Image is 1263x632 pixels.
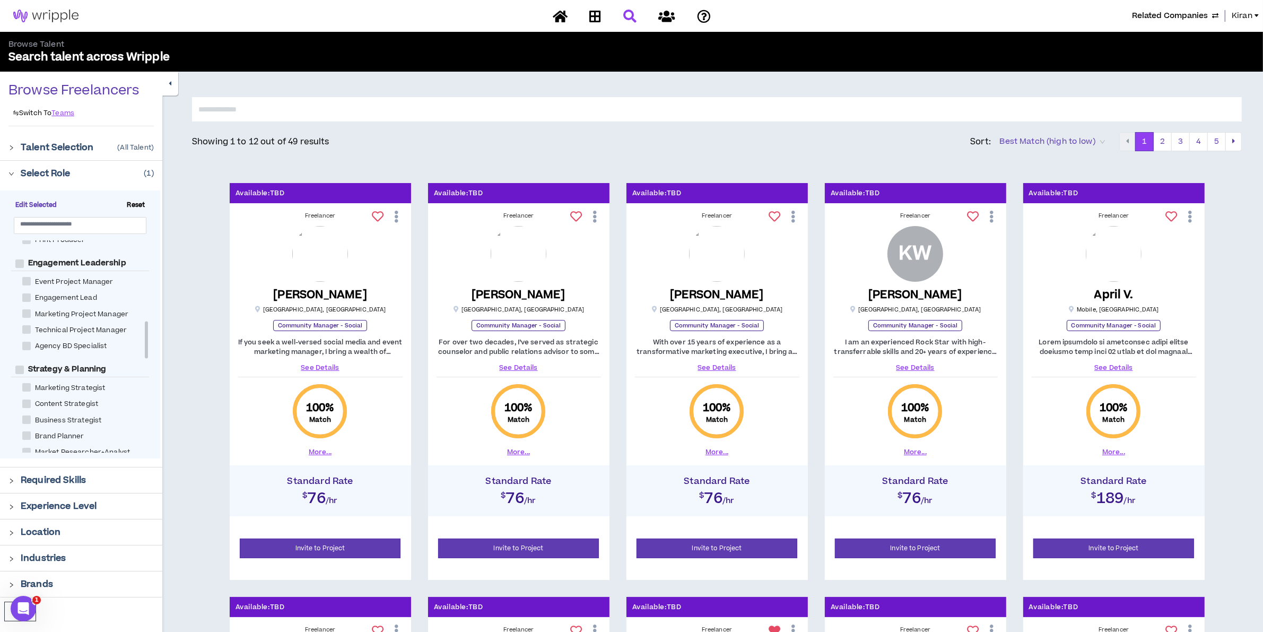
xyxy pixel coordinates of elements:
a: Teams [51,109,74,117]
button: Related Companies [1132,10,1218,22]
div: Freelancer [1032,212,1196,220]
small: Match [508,415,530,424]
p: Community Manager - Social [472,320,566,331]
span: /hr [921,495,933,506]
h5: [PERSON_NAME] [273,288,367,301]
h5: [PERSON_NAME] [472,288,565,301]
span: Marketing Project Manager [31,309,133,319]
p: Available: TBD [434,602,483,612]
h2: $76 [235,487,406,506]
h2: $189 [1029,487,1199,506]
iframe: Intercom live chat [11,596,36,621]
p: Switch To [13,109,51,117]
span: Agency BD Specialist [31,341,111,351]
span: Reset [123,201,150,210]
h2: $76 [433,487,604,506]
small: Match [1103,415,1125,424]
a: See Details [238,363,403,373]
p: Location [21,526,60,539]
small: Match [706,415,728,424]
nav: pagination [1119,132,1242,151]
p: Experience Level [21,500,97,513]
button: More... [904,447,927,457]
p: Talent Selection [21,141,93,154]
p: If you seek a well-versed social media and event marketing manager, I bring a wealth of experienc... [238,337,403,357]
span: right [8,530,14,536]
p: Community Manager - Social [1067,320,1161,331]
span: right [8,582,14,588]
span: Brand Planner [31,431,89,441]
p: Community Manager - Social [273,320,368,331]
p: ( All Talent ) [117,143,154,152]
p: Required Skills [21,474,86,487]
span: /hr [1124,495,1136,506]
p: Industries [21,552,66,565]
button: Invite to Project [438,539,599,558]
span: Content Strategist [31,399,103,409]
h2: $76 [830,487,1001,506]
button: 3 [1171,132,1190,151]
span: Engagement Lead [31,293,101,303]
span: right [8,504,14,510]
button: 2 [1153,132,1172,151]
img: cglP2ZS1QW8hCnzn0McKen8ZbTtPyDPIS53ytX29.png [491,226,546,282]
span: Engagement Leadership [24,258,130,269]
span: 100 % [901,401,930,415]
span: /hr [722,495,735,506]
span: right [8,556,14,562]
span: right [8,478,14,484]
h4: Standard Rate [235,476,406,487]
button: More... [1102,447,1125,457]
h4: Standard Rate [830,476,1001,487]
img: iLCcyALE94GXq6opuFmiT23FoJBibykLC3KFuRxk.png [292,226,348,282]
p: Community Manager - Social [670,320,764,331]
p: Available: TBD [434,188,483,198]
div: Freelancer [833,212,998,220]
div: KW [899,245,931,263]
p: Available: TBD [1029,602,1078,612]
button: 4 [1189,132,1208,151]
p: Available: TBD [831,188,880,198]
span: Event Project Manager [31,277,118,287]
h4: Standard Rate [433,476,604,487]
span: 100 % [504,401,533,415]
button: Reset [4,602,36,621]
span: Kiran [1232,10,1252,22]
span: Marketing Strategist [31,383,110,393]
p: Browse Talent [8,39,632,50]
p: Available: TBD [236,602,285,612]
p: [GEOGRAPHIC_DATA] , [GEOGRAPHIC_DATA] [651,306,783,314]
span: Technical Project Manager [31,325,132,335]
h5: [PERSON_NAME] [670,288,764,301]
a: See Details [1032,363,1196,373]
small: Match [904,415,927,424]
span: 100 % [306,401,335,415]
small: Match [309,415,332,424]
div: Kim W. [887,226,943,282]
div: Freelancer [635,212,799,220]
span: 100 % [703,401,731,415]
span: right [8,145,14,151]
span: /hr [326,495,338,506]
img: 0A6f3UVx8V4YOoj5Yt7s68CmXqqicpj0LZDMdeCJ.png [689,226,745,282]
button: Invite to Project [240,539,401,558]
p: Mobile , [GEOGRAPHIC_DATA] [1068,306,1159,314]
span: 1 [32,596,41,604]
p: [GEOGRAPHIC_DATA] , [GEOGRAPHIC_DATA] [255,306,386,314]
p: For over two decades, I’ve served as strategic counselor and public relations advisor to some of ... [437,337,601,357]
button: Invite to Project [835,539,996,558]
span: /hr [524,495,536,506]
a: See Details [437,363,601,373]
button: Invite to Project [1033,539,1195,558]
h2: $76 [632,487,803,506]
button: More... [309,447,332,457]
a: See Details [833,363,998,373]
span: Business Strategist [31,415,106,426]
span: Strategy & Planning [24,364,111,375]
button: 5 [1207,132,1226,151]
div: Freelancer [238,212,403,220]
span: swap [13,110,19,116]
div: Freelancer [437,212,601,220]
h5: [PERSON_NAME] [868,288,962,301]
p: [GEOGRAPHIC_DATA] , [GEOGRAPHIC_DATA] [850,306,981,314]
